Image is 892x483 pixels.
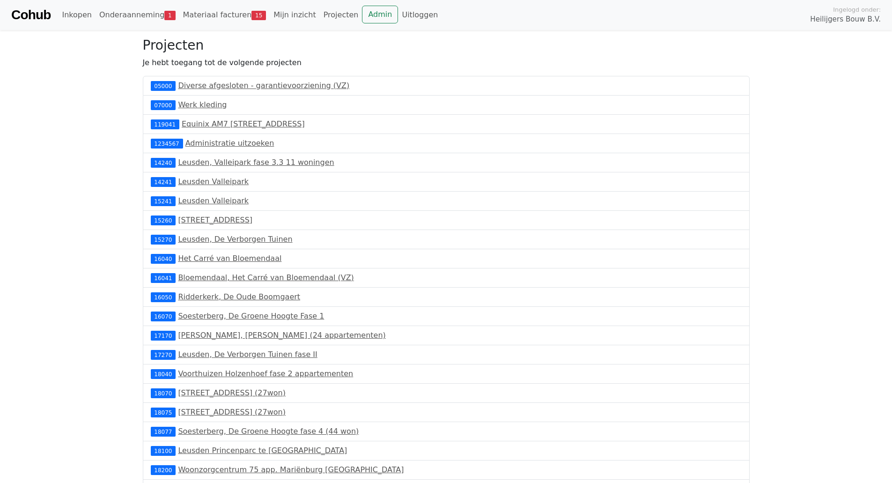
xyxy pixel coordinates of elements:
a: Woonzorgcentrum 75 app. Mariënburg [GEOGRAPHIC_DATA] [178,465,404,474]
a: Soesterberg, De Groene Hoogte fase 4 (44 won) [178,427,359,436]
span: 15 [251,11,266,20]
a: Materiaal facturen15 [179,6,270,24]
a: Administratie uitzoeken [185,139,274,148]
a: Voorthuizen Holzenhoef fase 2 appartementen [178,369,353,378]
a: Onderaanneming1 [96,6,179,24]
span: Ingelogd onder: [833,5,881,14]
div: 17170 [151,331,176,340]
div: 07000 [151,100,176,110]
div: 18075 [151,408,176,417]
p: Je hebt toegang tot de volgende projecten [143,57,750,68]
a: Equinix AM7 [STREET_ADDRESS] [182,119,305,128]
h3: Projecten [143,37,750,53]
span: 1 [164,11,175,20]
a: Leusden Valleipark [178,196,249,205]
div: 16041 [151,273,176,282]
a: [PERSON_NAME], [PERSON_NAME] (24 appartementen) [178,331,385,340]
div: 14241 [151,177,176,186]
a: [STREET_ADDRESS] (27won) [178,388,286,397]
a: Mijn inzicht [270,6,320,24]
a: Leusden Valleipark [178,177,249,186]
div: 18040 [151,369,176,379]
a: [STREET_ADDRESS] (27won) [178,408,286,416]
a: Leusden, De Verborgen Tuinen [178,235,292,244]
a: [STREET_ADDRESS] [178,215,252,224]
div: 18200 [151,465,176,475]
div: 16040 [151,254,176,263]
a: Inkopen [58,6,95,24]
a: Projecten [320,6,362,24]
a: Soesterberg, De Groene Hoogte Fase 1 [178,312,324,320]
div: 15241 [151,196,176,206]
a: Het Carré van Bloemendaal [178,254,281,263]
a: Diverse afgesloten - garantievoorziening (VZ) [178,81,349,90]
a: Leusden Princenparc te [GEOGRAPHIC_DATA] [178,446,347,455]
a: Leusden, De Verborgen Tuinen fase II [178,350,317,359]
div: 18070 [151,388,176,398]
div: 1234567 [151,139,183,148]
span: Heilijgers Bouw B.V. [810,14,881,25]
a: Uitloggen [398,6,442,24]
div: 18100 [151,446,176,455]
div: 15270 [151,235,176,244]
div: 119041 [151,119,179,129]
div: 05000 [151,81,176,90]
div: 15260 [151,215,176,225]
a: Ridderkerk, De Oude Boomgaert [178,292,300,301]
div: 14240 [151,158,176,167]
div: 16070 [151,312,176,321]
a: Leusden, Valleipark fase 3.3 11 woningen [178,158,334,167]
a: Cohub [11,4,51,26]
a: Bloemendaal, Het Carré van Bloemendaal (VZ) [178,273,354,282]
div: 18077 [151,427,176,436]
a: Werk kleding [178,100,227,109]
div: 17270 [151,350,176,359]
div: 16050 [151,292,176,302]
a: Admin [362,6,398,23]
